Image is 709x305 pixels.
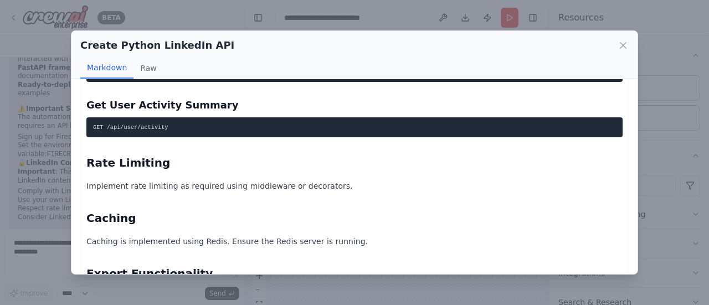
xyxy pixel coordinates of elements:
[80,38,234,53] h2: Create Python LinkedIn API
[86,235,623,248] p: Caching is implemented using Redis. Ensure the Redis server is running.
[86,97,623,113] h3: Get User Activity Summary
[86,179,623,193] p: Implement rate limiting as required using middleware or decorators.
[93,124,168,131] code: GET /api/user/activity
[86,266,623,281] h2: Export Functionality
[86,210,623,226] h2: Caching
[133,58,163,79] button: Raw
[80,58,133,79] button: Markdown
[86,155,623,170] h2: Rate Limiting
